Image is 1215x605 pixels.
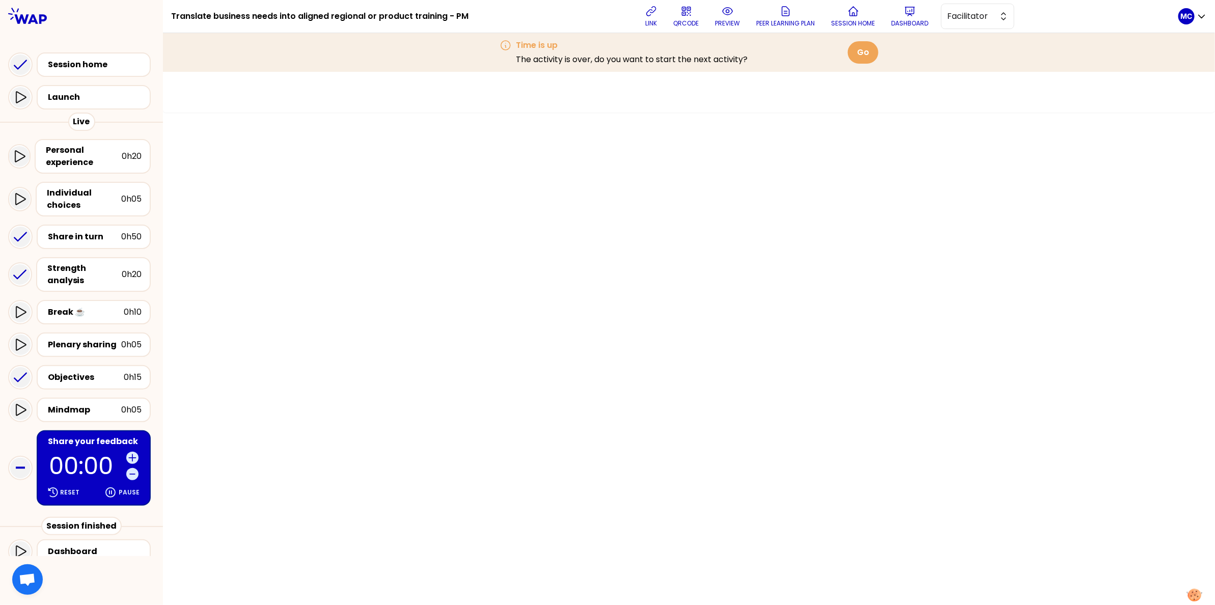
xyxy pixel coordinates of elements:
[1181,11,1193,21] p: MC
[41,517,122,535] div: Session finished
[46,144,122,169] div: Personal experience
[757,19,815,28] p: Peer learning plan
[60,488,79,497] p: Reset
[124,371,142,383] div: 0h15
[121,339,142,351] div: 0h05
[941,4,1014,29] button: Facilitator
[48,371,124,383] div: Objectives
[121,231,142,243] div: 0h50
[711,1,744,32] button: preview
[948,10,993,22] span: Facilitator
[121,193,142,205] div: 0h05
[641,1,661,32] button: link
[47,262,122,287] div: Strength analysis
[48,59,146,71] div: Session home
[47,187,121,211] div: Individual choices
[48,231,121,243] div: Share in turn
[645,19,657,28] p: link
[12,564,43,595] div: Ouvrir le chat
[124,306,142,318] div: 0h10
[827,1,879,32] button: Session home
[832,19,875,28] p: Session home
[48,91,146,103] div: Launch
[122,150,142,162] div: 0h20
[122,268,142,281] div: 0h20
[48,306,124,318] div: Break ☕️
[848,41,878,64] button: Go
[48,435,142,448] div: Share your feedback
[49,454,122,478] p: 00:00
[48,404,121,416] div: Mindmap
[119,488,140,497] p: Pause
[516,53,748,66] p: The activity is over, do you want to start the next activity?
[1178,8,1207,24] button: MC
[674,19,699,28] p: QRCODE
[715,19,740,28] p: preview
[516,39,748,51] h3: Time is up
[888,1,933,32] button: Dashboard
[670,1,703,32] button: QRCODE
[48,545,146,558] div: Dashboard
[48,339,121,351] div: Plenary sharing
[121,404,142,416] div: 0h05
[68,113,95,131] div: Live
[753,1,819,32] button: Peer learning plan
[892,19,929,28] p: Dashboard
